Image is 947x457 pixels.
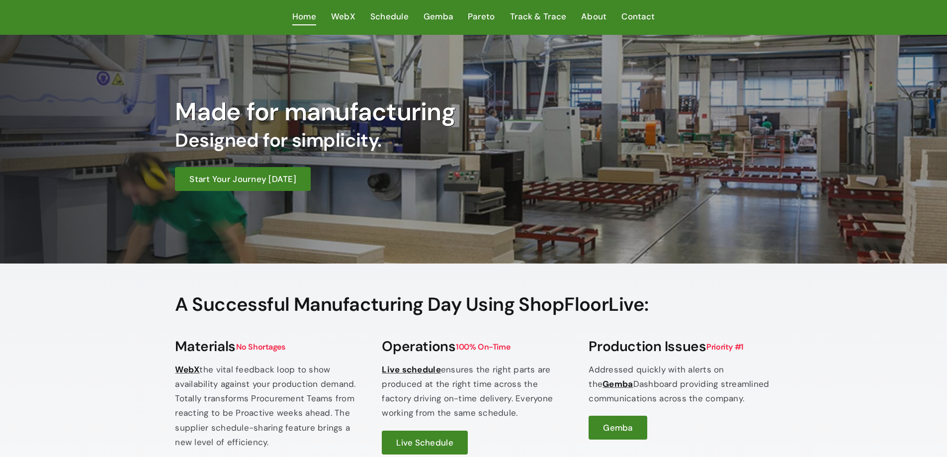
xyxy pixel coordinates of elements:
h3: Operations [382,338,565,355]
a: Gemba [424,9,453,25]
a: Home [292,9,316,25]
span: Home [292,9,316,24]
a: Pareto [468,9,495,25]
p: ensures the right parts are produced at the right time across the factory driving on-time deliver... [382,363,565,421]
span: Gemba [603,422,632,433]
a: Contact [621,9,655,25]
a: About [581,9,606,25]
h3: Materials [175,338,358,355]
span: A Successful Manufacturing Day [175,293,461,316]
h3: Production Issues [589,338,772,355]
span: Start Your Journey [DATE] [189,174,296,184]
span: Using ShopFloorLive: [466,292,649,317]
a: Live schedule [382,364,440,375]
a: Gemba [603,378,633,389]
span: Track & Trace [510,9,566,24]
a: Live Schedule [382,431,467,455]
span: Gemba [424,9,453,24]
span: Pareto [468,9,495,24]
span: Contact [621,9,655,24]
a: Schedule [370,9,409,25]
a: WebX [175,364,199,375]
p: Addressed quickly with alerts on the Dashboard providing streamlined communications across the co... [589,363,772,406]
span: No Shortages [236,341,286,353]
a: WebX [331,9,355,25]
p: the vital feedback loop to show availability against your production demand. Totally transforms P... [175,363,358,450]
h1: Made for manufacturing [175,97,616,127]
h2: Designed for simplicity. [175,129,616,152]
a: Track & Trace [510,9,566,25]
a: Start Your Journey [DATE] [175,167,310,191]
span: Schedule [370,9,409,24]
span: Priority #1 [706,341,744,353]
span: WebX [331,9,355,24]
span: 100% On-Time [455,341,511,353]
span: Live Schedule [396,437,453,448]
a: Gemba [589,416,647,440]
span: About [581,9,606,24]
